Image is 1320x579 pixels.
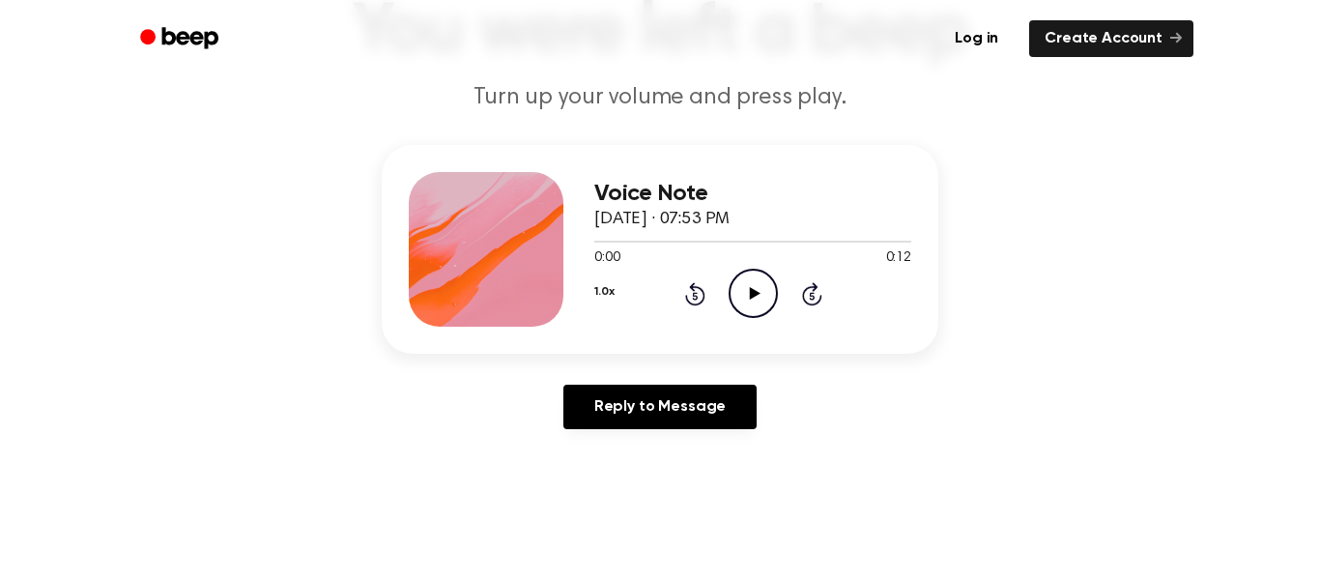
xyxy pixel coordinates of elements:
[289,82,1031,114] p: Turn up your volume and press play.
[563,385,757,429] a: Reply to Message
[594,275,614,308] button: 1.0x
[594,181,911,207] h3: Voice Note
[594,211,730,228] span: [DATE] · 07:53 PM
[886,248,911,269] span: 0:12
[935,16,1018,61] a: Log in
[127,20,236,58] a: Beep
[594,248,619,269] span: 0:00
[1029,20,1193,57] a: Create Account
